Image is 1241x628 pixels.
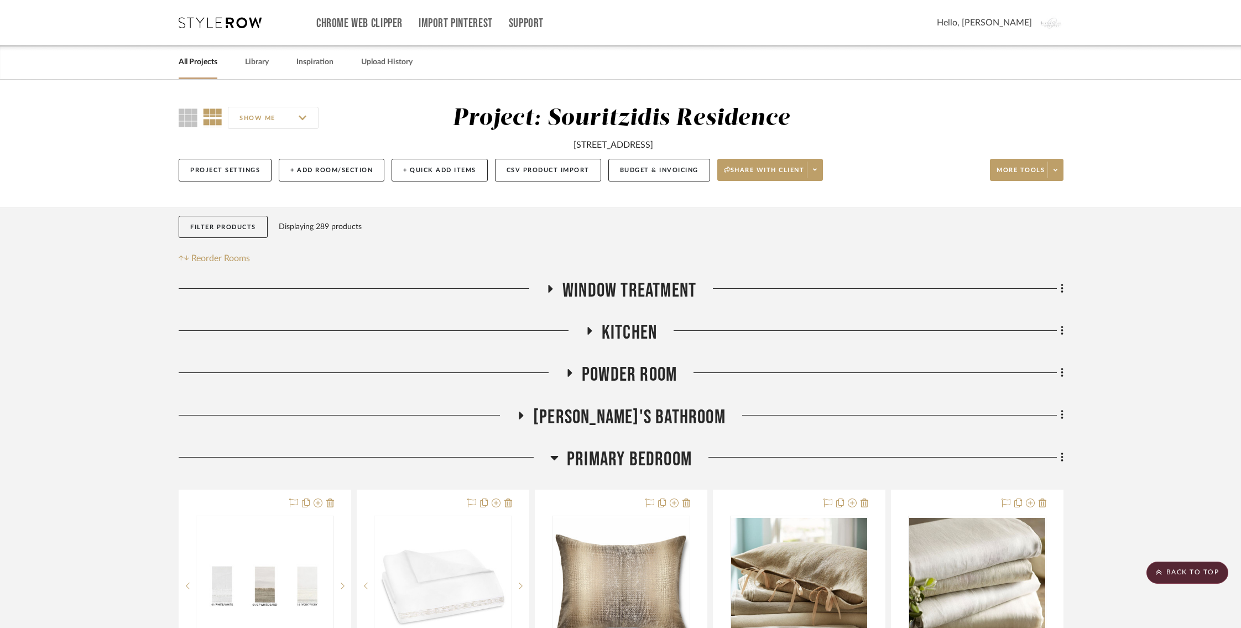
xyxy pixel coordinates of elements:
[245,55,269,70] a: Library
[608,159,710,181] button: Budget & Invoicing
[717,159,823,181] button: Share with client
[279,216,362,238] div: Displaying 289 products
[997,166,1045,183] span: More tools
[582,363,677,387] span: Powder Room
[419,19,493,28] a: Import Pinterest
[602,321,657,345] span: Kitchen
[1040,11,1063,34] img: avatar
[937,16,1032,29] span: Hello, [PERSON_NAME]
[562,279,696,303] span: Window Treatment
[279,159,384,181] button: + Add Room/Section
[296,55,333,70] a: Inspiration
[197,564,333,609] img: Clara Lace By Dea Linens
[1146,562,1228,584] scroll-to-top-button: BACK TO TOP
[567,448,692,471] span: Primary Bedroom
[724,166,805,183] span: Share with client
[361,55,413,70] a: Upload History
[573,138,653,152] div: [STREET_ADDRESS]
[179,252,250,265] button: Reorder Rooms
[179,159,272,181] button: Project Settings
[452,107,790,130] div: Project: Souritzidis Residence
[316,19,403,28] a: Chrome Web Clipper
[392,159,488,181] button: + Quick Add Items
[509,19,544,28] a: Support
[495,159,601,181] button: CSV Product Import
[533,406,726,429] span: [PERSON_NAME]'s Bathroom
[191,252,250,265] span: Reorder Rooms
[179,55,217,70] a: All Projects
[179,216,268,238] button: Filter Products
[990,159,1063,181] button: More tools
